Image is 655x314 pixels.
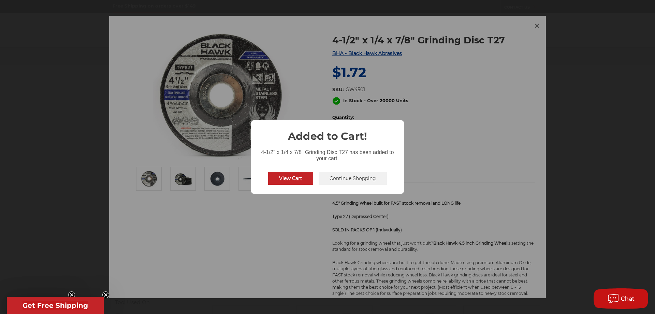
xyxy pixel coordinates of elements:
[102,291,109,298] button: Close teaser
[319,172,387,185] button: Continue Shopping
[251,120,404,144] h2: Added to Cart!
[251,144,404,163] div: 4-1/2" x 1/4 x 7/8" Grinding Disc T27 has been added to your cart.
[23,301,88,310] span: Get Free Shipping
[594,288,648,309] button: Chat
[621,296,635,302] span: Chat
[268,172,313,185] button: View Cart
[68,291,75,298] button: Close teaser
